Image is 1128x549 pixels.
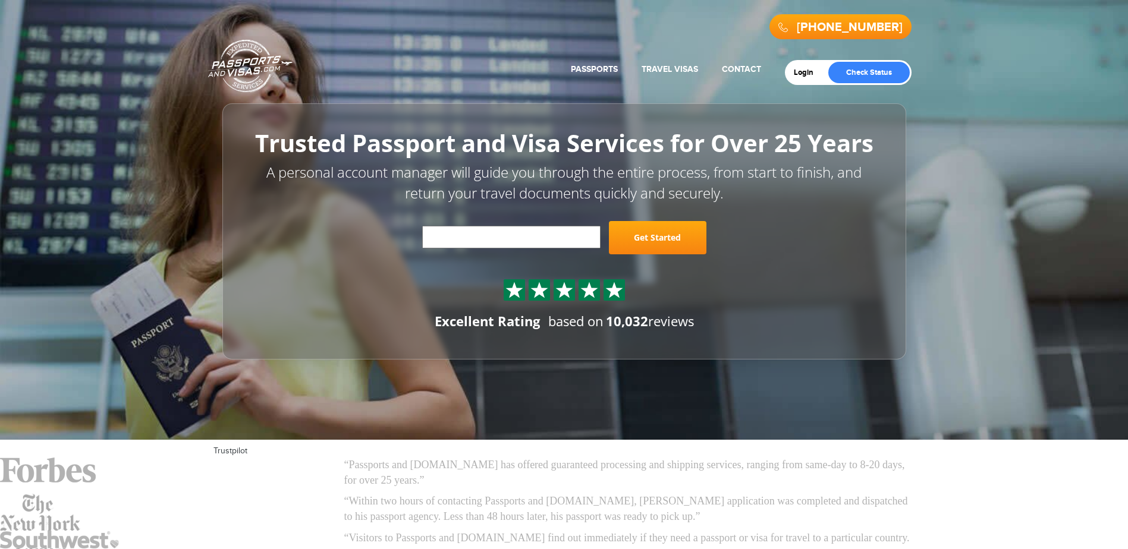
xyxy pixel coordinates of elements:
a: Passports & [DOMAIN_NAME] [208,39,293,93]
a: Login [794,68,822,77]
img: Sprite St [605,281,623,299]
a: Passports [571,64,618,74]
a: Travel Visas [642,64,698,74]
p: “Within two hours of contacting Passports and [DOMAIN_NAME], [PERSON_NAME] application was comple... [344,494,915,524]
p: “Passports and [DOMAIN_NAME] has offered guaranteed processing and shipping services, ranging fro... [344,457,915,488]
p: A personal account manager will guide you through the entire process, from start to finish, and r... [249,162,879,203]
a: Contact [722,64,761,74]
strong: 10,032 [606,312,648,330]
img: Sprite St [505,281,523,299]
img: Sprite St [530,281,548,299]
img: Sprite St [580,281,598,299]
h1: Trusted Passport and Visa Services for Over 25 Years [249,130,879,156]
a: Get Started [609,221,706,254]
a: Trustpilot [213,446,247,456]
div: Excellent Rating [435,312,540,330]
span: based on [548,312,604,330]
img: Sprite St [555,281,573,299]
a: [PHONE_NUMBER] [797,20,903,34]
span: reviews [606,312,694,330]
a: Check Status [828,62,910,83]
